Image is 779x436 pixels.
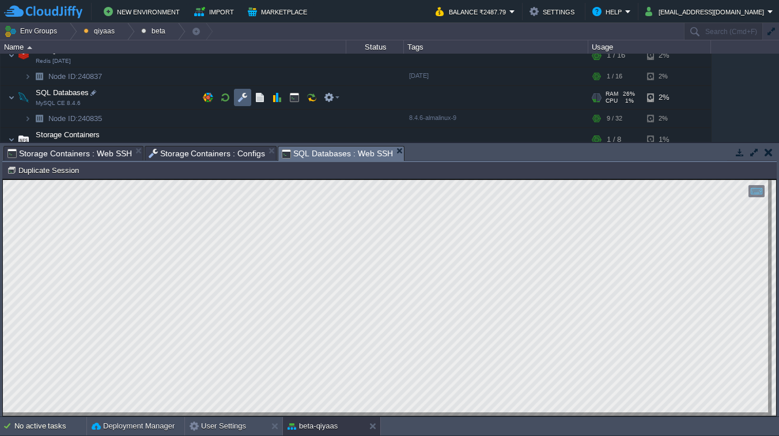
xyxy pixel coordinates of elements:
img: AMDAwAAAACH5BAEAAAAALAAAAAABAAEAAAICRAEAOw== [24,110,31,127]
span: Storage Containers [35,130,101,140]
div: Status [347,40,403,54]
img: AMDAwAAAACH5BAEAAAAALAAAAAABAAEAAAICRAEAOw== [16,86,32,109]
a: SQL DatabasesMySQL CE 8.4.6 [35,88,90,97]
a: NoSQL DatabasesRedis [DATE] [35,46,100,55]
button: User Settings [190,420,246,432]
button: Deployment Manager [92,420,175,432]
button: Settings [530,5,578,18]
a: Node ID:240835 [47,114,104,123]
button: Balance ₹2487.79 [436,5,509,18]
div: 2% [647,44,685,67]
button: Help [592,5,625,18]
span: Node ID: [48,72,78,81]
div: 9 / 32 [607,110,622,127]
div: 2% [647,110,685,127]
img: AMDAwAAAACH5BAEAAAAALAAAAAABAAEAAAICRAEAOw== [8,86,15,109]
span: 240835 [47,114,104,123]
a: Node ID:240837 [47,72,104,81]
span: 8.4.6-almalinux-9 [409,114,456,121]
img: AMDAwAAAACH5BAEAAAAALAAAAAABAAEAAAICRAEAOw== [16,128,32,151]
span: 1% [622,97,634,104]
div: 2% [647,86,685,109]
button: New Environment [104,5,183,18]
button: Env Groups [4,23,61,39]
span: CPU [606,97,618,104]
button: beta [141,23,169,39]
div: No active tasks [14,417,86,435]
button: beta-qiyaas [288,420,338,432]
img: AMDAwAAAACH5BAEAAAAALAAAAAABAAEAAAICRAEAOw== [31,67,47,85]
span: 240837 [47,72,104,81]
span: Node ID: [48,114,78,123]
div: Tags [404,40,588,54]
div: 1 / 16 [607,44,625,67]
a: Storage ContainersExtra Storage 2.0-10.5 [35,130,101,139]
div: 1 / 16 [607,67,622,85]
button: Import [194,5,237,18]
div: 2% [647,67,685,85]
div: 1 / 8 [607,128,621,151]
img: AMDAwAAAACH5BAEAAAAALAAAAAABAAEAAAICRAEAOw== [8,128,15,151]
span: SQL Databases : Web SSH [282,146,393,161]
div: 1% [647,128,685,151]
span: Storage Containers : Configs [149,146,266,160]
span: MySQL CE 8.4.6 [36,100,81,107]
span: RAM [606,91,618,97]
div: Usage [589,40,710,54]
img: AMDAwAAAACH5BAEAAAAALAAAAAABAAEAAAICRAEAOw== [31,110,47,127]
div: Name [1,40,346,54]
img: AMDAwAAAACH5BAEAAAAALAAAAAABAAEAAAICRAEAOw== [24,67,31,85]
img: AMDAwAAAACH5BAEAAAAALAAAAAABAAEAAAICRAEAOw== [16,44,32,67]
button: Marketplace [248,5,311,18]
button: [EMAIL_ADDRESS][DOMAIN_NAME] [645,5,767,18]
span: Storage Containers : Web SSH [7,146,132,160]
span: 26% [623,91,635,97]
img: AMDAwAAAACH5BAEAAAAALAAAAAABAAEAAAICRAEAOw== [8,44,15,67]
button: qiyaas [84,23,119,39]
span: Redis [DATE] [36,58,71,65]
img: AMDAwAAAACH5BAEAAAAALAAAAAABAAEAAAICRAEAOw== [27,46,32,49]
span: [DATE] [409,72,429,79]
span: SQL Databases [35,88,90,97]
button: Duplicate Session [7,165,82,175]
img: CloudJiffy [4,5,82,19]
